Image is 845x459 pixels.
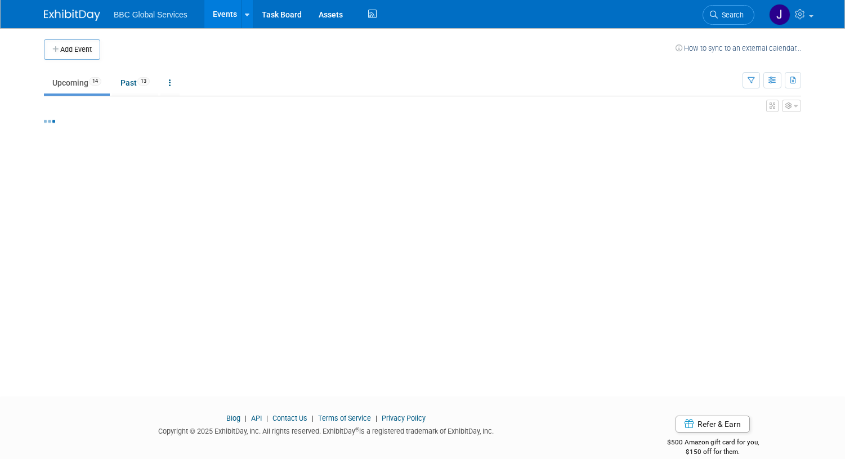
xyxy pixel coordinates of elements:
span: | [309,414,316,422]
div: $150 off for them. [624,447,801,457]
a: Refer & Earn [676,416,750,433]
img: ExhibitDay [44,10,100,21]
a: How to sync to an external calendar... [676,44,801,52]
div: Copyright © 2025 ExhibitDay, Inc. All rights reserved. ExhibitDay is a registered trademark of Ex... [44,424,607,436]
span: 14 [89,77,101,86]
a: Privacy Policy [382,414,426,422]
span: 13 [137,77,150,86]
span: BBC Global Services [114,10,187,19]
sup: ® [355,426,359,433]
a: Contact Us [272,414,307,422]
a: Upcoming14 [44,72,110,93]
a: Blog [226,414,240,422]
span: | [242,414,249,422]
a: Terms of Service [318,414,371,422]
a: Past13 [112,72,158,93]
div: $500 Amazon gift card for you, [624,430,801,456]
a: API [251,414,262,422]
span: | [263,414,271,422]
img: loading... [44,120,55,123]
span: Search [718,11,744,19]
span: | [373,414,380,422]
button: Add Event [44,39,100,60]
a: Search [703,5,754,25]
img: Jennifer Benedict [769,4,790,25]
